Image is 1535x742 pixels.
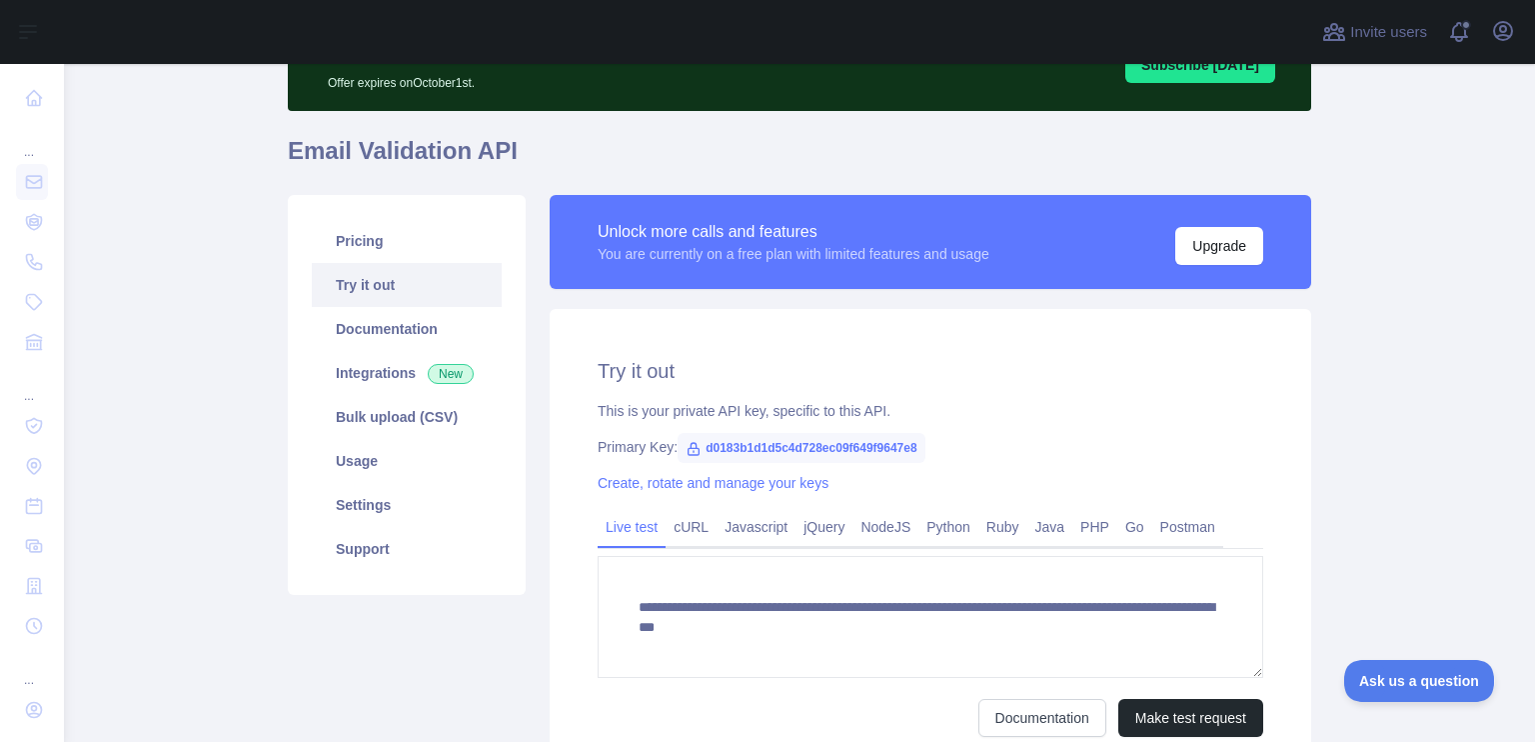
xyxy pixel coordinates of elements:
[312,395,502,439] a: Bulk upload (CSV)
[312,439,502,483] a: Usage
[1350,21,1427,44] span: Invite users
[852,511,918,543] a: NodeJS
[1118,699,1263,737] button: Make test request
[666,511,717,543] a: cURL
[1152,511,1223,543] a: Postman
[312,527,502,571] a: Support
[978,699,1106,737] a: Documentation
[1072,511,1117,543] a: PHP
[1117,511,1152,543] a: Go
[328,67,876,91] p: Offer expires on October 1st.
[795,511,852,543] a: jQuery
[598,475,828,491] a: Create, rotate and manage your keys
[16,364,48,404] div: ...
[312,351,502,395] a: Integrations New
[312,307,502,351] a: Documentation
[16,648,48,688] div: ...
[1125,47,1275,83] button: Subscribe [DATE]
[678,433,925,463] span: d0183b1d1d5c4d728ec09f649f9647e8
[312,219,502,263] a: Pricing
[288,135,1311,183] h1: Email Validation API
[1318,16,1431,48] button: Invite users
[1175,227,1263,265] button: Upgrade
[598,511,666,543] a: Live test
[717,511,795,543] a: Javascript
[918,511,978,543] a: Python
[428,364,474,384] span: New
[1027,511,1073,543] a: Java
[598,357,1263,385] h2: Try it out
[598,401,1263,421] div: This is your private API key, specific to this API.
[312,483,502,527] a: Settings
[598,244,989,264] div: You are currently on a free plan with limited features and usage
[598,437,1263,457] div: Primary Key:
[312,263,502,307] a: Try it out
[978,511,1027,543] a: Ruby
[1344,660,1495,702] iframe: Toggle Customer Support
[598,220,989,244] div: Unlock more calls and features
[16,120,48,160] div: ...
